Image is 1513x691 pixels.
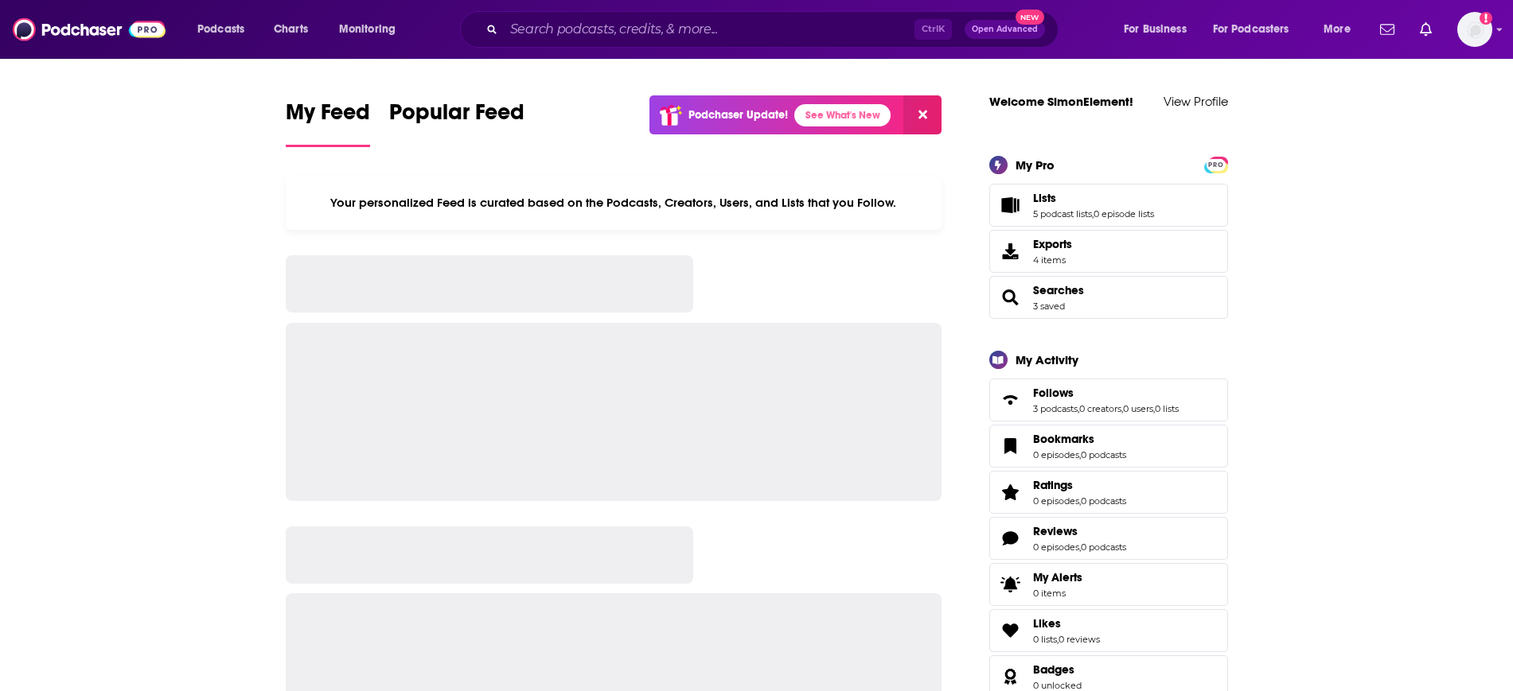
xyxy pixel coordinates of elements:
a: My Alerts [989,563,1228,606]
a: Bookmarks [995,435,1027,457]
span: PRO [1207,159,1226,171]
div: Search podcasts, credits, & more... [475,11,1074,48]
span: My Alerts [1033,570,1082,584]
span: Follows [989,378,1228,421]
a: Lists [1033,191,1154,205]
a: Likes [1033,616,1100,631]
a: Searches [1033,283,1084,297]
span: Ratings [989,471,1228,514]
span: , [1153,403,1155,414]
span: , [1057,634,1059,645]
a: Ratings [1033,478,1126,492]
a: Badges [995,666,1027,688]
img: User Profile [1457,12,1492,47]
span: Ratings [1033,478,1073,492]
span: Follows [1033,386,1074,400]
span: , [1079,495,1081,507]
button: open menu [1203,17,1312,42]
a: Searches [995,286,1027,309]
a: Reviews [995,527,1027,549]
a: 0 episode lists [1094,208,1154,219]
a: Exports [989,230,1228,273]
a: 0 lists [1033,634,1057,645]
span: 4 items [1033,254,1072,266]
span: , [1092,208,1094,219]
a: 0 episodes [1033,495,1079,507]
span: For Business [1124,18,1187,41]
span: Reviews [989,517,1228,560]
span: 0 items [1033,588,1082,599]
span: Searches [989,276,1228,319]
a: PRO [1207,157,1226,169]
span: , [1121,403,1123,414]
span: Open Advanced [972,25,1038,33]
a: 0 episodes [1033,542,1079,553]
span: Exports [995,240,1027,262]
span: Likes [1033,616,1061,631]
a: 0 podcasts [1081,495,1126,507]
button: open menu [1113,17,1207,42]
a: Ratings [995,481,1027,503]
span: Bookmarks [989,425,1228,468]
span: , [1079,542,1081,553]
button: open menu [328,17,416,42]
a: 0 podcasts [1081,542,1126,553]
a: Bookmarks [1033,432,1126,446]
span: Popular Feed [389,99,524,135]
a: Lists [995,194,1027,216]
span: Likes [989,609,1228,652]
img: Podchaser - Follow, Share and Rate Podcasts [13,14,166,45]
a: Reviews [1033,524,1126,538]
span: , [1078,403,1079,414]
span: Podcasts [197,18,244,41]
span: Monitoring [339,18,396,41]
a: Charts [263,17,318,42]
span: New [1016,10,1044,25]
a: Popular Feed [389,99,524,147]
a: 0 users [1123,403,1153,414]
a: My Feed [286,99,370,147]
a: See What's New [794,104,891,126]
span: Badges [1033,662,1074,677]
svg: Add a profile image [1480,12,1492,25]
div: My Activity [1016,352,1078,367]
input: Search podcasts, credits, & more... [504,17,914,42]
button: Show profile menu [1457,12,1492,47]
span: Exports [1033,237,1072,251]
a: 0 podcasts [1081,449,1126,460]
span: For Podcasters [1213,18,1289,41]
button: open menu [186,17,265,42]
span: , [1079,449,1081,460]
a: 0 reviews [1059,634,1100,645]
a: Follows [1033,386,1179,400]
a: 3 saved [1033,301,1065,312]
a: Welcome SimonElement! [989,94,1133,109]
a: View Profile [1164,94,1228,109]
span: My Feed [286,99,370,135]
span: Lists [989,184,1228,227]
a: 0 creators [1079,403,1121,414]
button: Open AdvancedNew [965,20,1045,39]
a: 3 podcasts [1033,403,1078,414]
a: Show notifications dropdown [1414,16,1438,43]
a: Show notifications dropdown [1374,16,1401,43]
a: Badges [1033,662,1082,677]
a: 0 unlocked [1033,680,1082,691]
div: My Pro [1016,157,1055,173]
a: 0 episodes [1033,449,1079,460]
a: 0 lists [1155,403,1179,414]
a: 5 podcast lists [1033,208,1092,219]
p: Podchaser Update! [688,108,788,122]
a: Follows [995,389,1027,411]
span: Charts [274,18,308,41]
span: Logged in as SimonElement [1457,12,1492,47]
span: More [1324,18,1351,41]
span: Ctrl K [914,19,952,40]
button: open menu [1312,17,1371,42]
span: Reviews [1033,524,1078,538]
div: Your personalized Feed is curated based on the Podcasts, Creators, Users, and Lists that you Follow. [286,176,942,230]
